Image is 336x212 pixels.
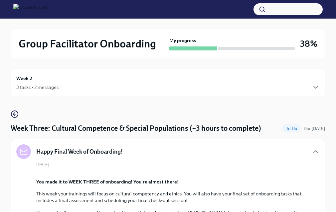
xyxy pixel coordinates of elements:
[304,126,325,131] span: Due
[16,75,32,82] h6: Week 2
[36,148,123,156] h5: Happy Final Week of Onboarding!
[16,84,59,91] div: 3 tasks • 2 messages
[300,38,317,50] h3: 38%
[13,4,49,15] img: CharlieHealth
[36,190,309,204] p: This week your trainings will focus on cultural competency and ethics. You will also have your fi...
[304,125,325,132] span: September 1st, 2025 10:00
[311,126,325,131] strong: [DATE]
[282,126,301,131] span: To Do
[169,37,196,44] strong: My progress
[36,162,49,168] span: [DATE]
[19,37,156,50] h2: Group Facilitator Onboarding
[36,179,179,185] strong: You made it to WEEK THREE of onboarding! You're almost there!
[11,123,261,133] h4: Week Three: Cultural Competence & Special Populations (~3 hours to complete)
